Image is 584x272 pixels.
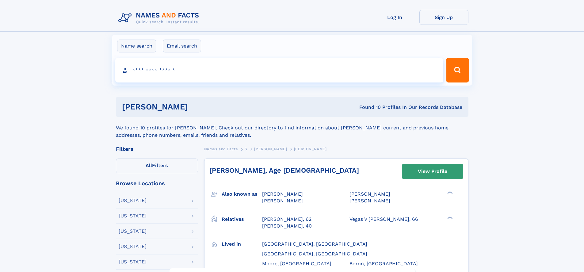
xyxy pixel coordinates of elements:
[349,198,390,204] span: [PERSON_NAME]
[262,216,311,223] a: [PERSON_NAME], 62
[262,261,331,266] span: Moore, [GEOGRAPHIC_DATA]
[209,167,359,174] a: [PERSON_NAME], Age [DEMOGRAPHIC_DATA]
[119,198,147,203] div: [US_STATE]
[119,244,147,249] div: [US_STATE]
[446,191,453,195] div: ❯
[446,58,469,82] button: Search Button
[262,241,367,247] span: [GEOGRAPHIC_DATA], [GEOGRAPHIC_DATA]
[116,146,198,152] div: Filters
[262,198,303,204] span: [PERSON_NAME]
[262,223,312,229] a: [PERSON_NAME], 40
[117,40,156,52] label: Name search
[349,216,418,223] a: Vegas V [PERSON_NAME], 66
[222,214,262,224] h3: Relatives
[418,164,447,178] div: View Profile
[262,251,367,257] span: [GEOGRAPHIC_DATA], [GEOGRAPHIC_DATA]
[349,261,418,266] span: Boron, [GEOGRAPHIC_DATA]
[119,259,147,264] div: [US_STATE]
[419,10,468,25] a: Sign Up
[163,40,201,52] label: Email search
[116,159,198,173] label: Filters
[262,191,303,197] span: [PERSON_NAME]
[273,104,462,111] div: Found 10 Profiles In Our Records Database
[119,213,147,218] div: [US_STATE]
[254,145,287,153] a: [PERSON_NAME]
[446,216,453,220] div: ❯
[254,147,287,151] span: [PERSON_NAME]
[245,145,247,153] a: S
[116,117,468,139] div: We found 10 profiles for [PERSON_NAME]. Check out our directory to find information about [PERSON...
[370,10,419,25] a: Log In
[402,164,463,179] a: View Profile
[115,58,444,82] input: search input
[222,189,262,199] h3: Also known as
[245,147,247,151] span: S
[116,10,204,26] img: Logo Names and Facts
[204,145,238,153] a: Names and Facts
[349,191,390,197] span: [PERSON_NAME]
[122,103,274,111] h1: [PERSON_NAME]
[119,229,147,234] div: [US_STATE]
[146,163,152,168] span: All
[222,239,262,249] h3: Lived in
[116,181,198,186] div: Browse Locations
[294,147,327,151] span: [PERSON_NAME]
